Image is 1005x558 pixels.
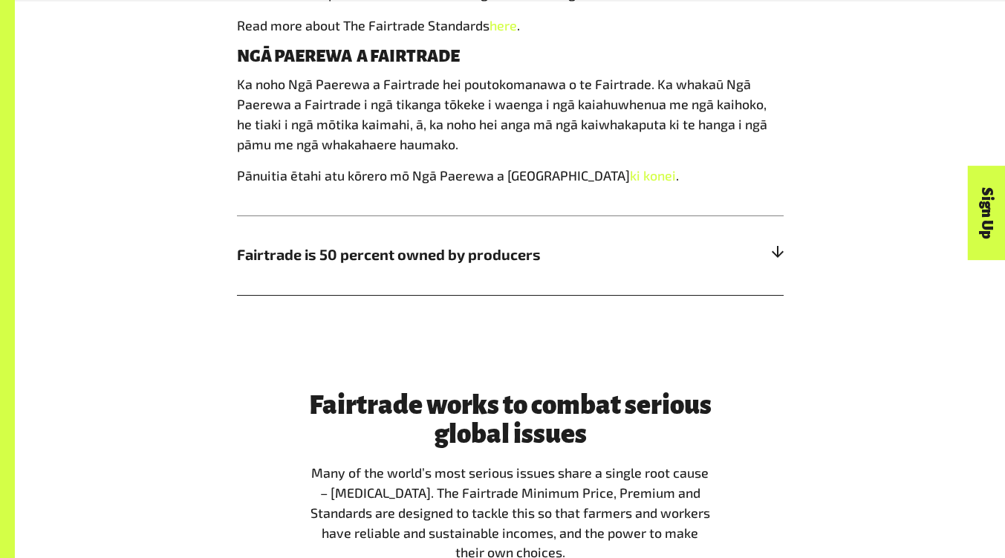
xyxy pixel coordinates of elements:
span: Fairtrade is 50 percent owned by producers [237,244,647,266]
p: Pānuitia ētahi atu kōrero mō Ngā Paerewa a [GEOGRAPHIC_DATA] . [237,166,784,186]
a: ki konei [630,167,676,184]
span: Read more about The Fairtrade Standards . [237,17,520,33]
a: here [490,17,517,33]
h3: Fairtrade works to combat serious global issues [308,391,713,449]
p: Ka noho Ngā Paerewa a Fairtrade hei poutokomanawa o te Fairtrade. Ka whakaū Ngā Paerewa a Fairtra... [237,74,784,154]
h4: NGĀ PAEREWA A FAIRTRADE [237,48,784,65]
